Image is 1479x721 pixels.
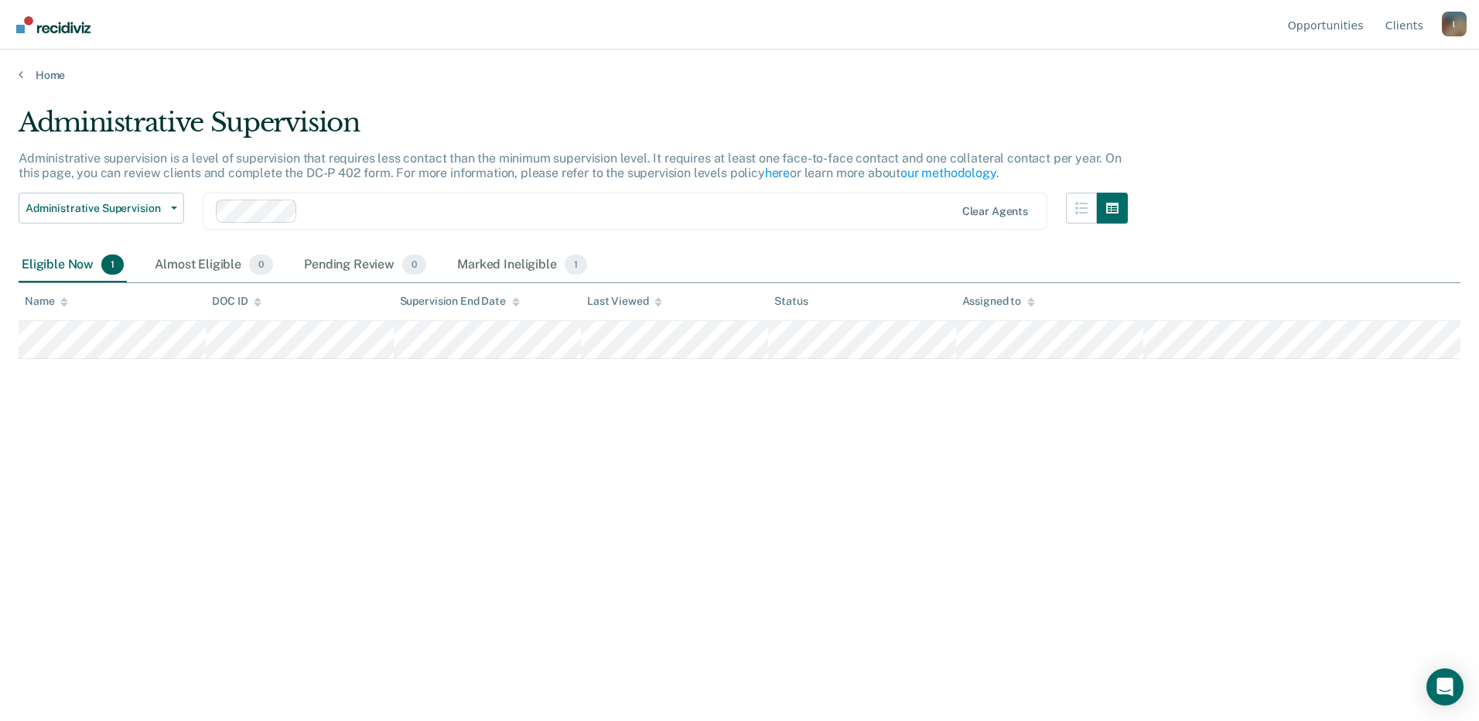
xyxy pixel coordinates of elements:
[19,68,1460,82] a: Home
[19,248,127,282] div: Eligible Now1
[19,107,1128,151] div: Administrative Supervision
[400,295,520,308] div: Supervision End Date
[587,295,662,308] div: Last Viewed
[962,205,1028,218] div: Clear agents
[454,248,590,282] div: Marked Ineligible1
[19,193,184,224] button: Administrative Supervision
[25,295,68,308] div: Name
[301,248,429,282] div: Pending Review0
[565,255,587,275] span: 1
[1442,12,1467,36] button: Profile dropdown button
[1426,668,1464,706] div: Open Intercom Messenger
[765,166,790,180] a: here
[962,295,1035,308] div: Assigned to
[152,248,276,282] div: Almost Eligible0
[101,255,124,275] span: 1
[19,151,1122,180] p: Administrative supervision is a level of supervision that requires less contact than the minimum ...
[900,166,996,180] a: our methodology
[402,255,426,275] span: 0
[774,295,808,308] div: Status
[16,16,91,33] img: Recidiviz
[249,255,273,275] span: 0
[1442,12,1467,36] div: l
[212,295,261,308] div: DOC ID
[26,202,165,215] span: Administrative Supervision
